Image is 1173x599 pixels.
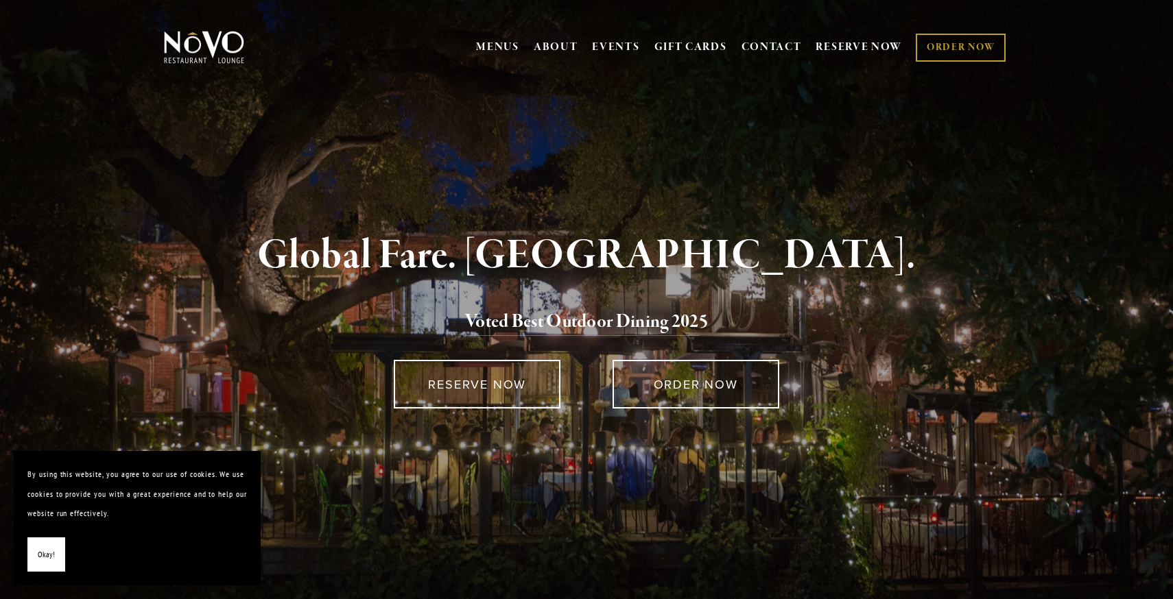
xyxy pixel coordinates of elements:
img: Novo Restaurant &amp; Lounge [161,30,247,64]
a: EVENTS [592,40,639,54]
a: RESERVE NOW [816,34,902,60]
a: ORDER NOW [916,34,1006,62]
span: Okay! [38,545,55,565]
a: Voted Best Outdoor Dining 202 [465,310,699,336]
a: ABOUT [534,40,578,54]
a: RESERVE NOW [394,360,560,408]
a: MENUS [476,40,519,54]
a: CONTACT [742,34,802,60]
a: ORDER NOW [613,360,779,408]
p: By using this website, you agree to our use of cookies. We use cookies to provide you with a grea... [27,465,247,524]
strong: Global Fare. [GEOGRAPHIC_DATA]. [257,230,915,282]
h2: 5 [187,308,986,337]
button: Okay! [27,537,65,572]
section: Cookie banner [14,451,261,585]
a: GIFT CARDS [654,34,727,60]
